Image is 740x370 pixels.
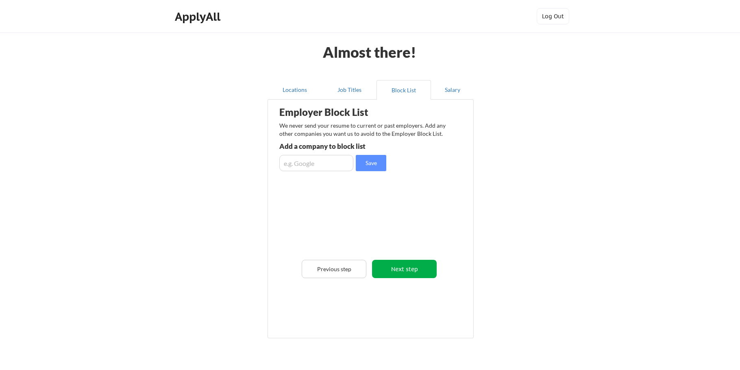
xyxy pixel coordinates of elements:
div: Employer Block List [279,107,407,117]
button: Block List [377,80,431,100]
button: Locations [268,80,322,100]
button: Job Titles [322,80,377,100]
div: ApplyAll [175,10,223,24]
div: Add a company to block list [279,143,398,150]
button: Save [356,155,386,171]
input: e.g. Google [279,155,353,171]
button: Salary [431,80,474,100]
button: Previous step [302,260,366,278]
button: Log Out [537,8,569,24]
div: Almost there! [313,45,426,59]
button: Next step [372,260,437,278]
div: We never send your resume to current or past employers. Add any other companies you want us to av... [279,122,451,137]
